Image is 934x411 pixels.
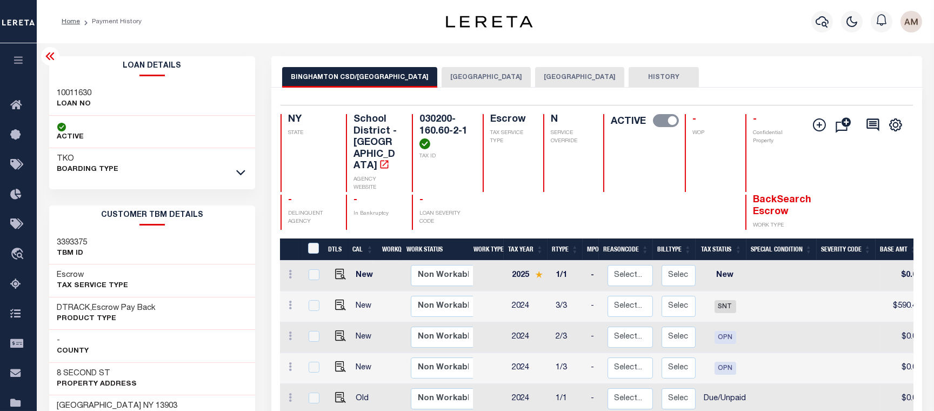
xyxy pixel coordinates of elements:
th: CAL: activate to sort column ascending [348,238,378,261]
th: MPO [583,238,599,261]
p: ACTIVE [57,132,84,143]
p: SERVICE OVERRIDE [551,129,591,145]
span: - [753,115,757,124]
h3: DTRACK,Escrow Pay Back [57,303,156,314]
th: Base Amt: activate to sort column ascending [876,238,922,261]
h3: 3393375 [57,237,88,248]
label: ACTIVE [611,114,646,129]
p: AGENCY WEBSITE [353,176,398,192]
p: LOAN SEVERITY CODE [419,210,470,226]
h3: - [57,335,89,346]
td: New [351,353,382,384]
img: logo-dark.svg [446,16,532,28]
i: travel_explore [10,248,28,262]
td: $590.48 [880,291,926,322]
td: New [351,261,382,291]
td: New [351,291,382,322]
th: Tax Status: activate to sort column ascending [696,238,746,261]
th: Work Status [402,238,472,261]
p: LOAN NO [57,99,92,110]
td: $0.00 [880,322,926,353]
h3: TKO [57,154,119,164]
th: Work Type [469,238,504,261]
button: [GEOGRAPHIC_DATA] [535,67,624,88]
h4: Escrow [490,114,530,126]
p: TAX ID [419,153,470,161]
p: DELINQUENT AGENCY [288,210,333,226]
span: - [692,115,696,124]
th: BillType: activate to sort column ascending [653,238,696,261]
th: Severity Code: activate to sort column ascending [817,238,876,261]
p: WORK TYPE [753,222,798,230]
span: BackSearch Escrow [753,195,811,217]
a: Home [62,18,80,25]
p: In Bankruptcy [353,210,398,218]
h3: 10011630 [57,88,92,99]
p: Tax Service Type [57,281,129,291]
td: - [587,291,603,322]
button: BINGHAMTON CSD/[GEOGRAPHIC_DATA] [282,67,437,88]
th: ReasonCode: activate to sort column ascending [599,238,653,261]
p: Property Address [57,379,137,390]
p: Confidential Property [753,129,798,145]
p: WOP [692,129,732,137]
h2: Loan Details [49,56,255,76]
span: OPN [715,362,736,375]
span: SNT [715,300,736,313]
td: $0.00 [880,261,926,291]
td: $0.00 [880,353,926,384]
td: 1/1 [552,261,587,291]
h3: 8 SECOND ST [57,368,137,379]
span: - [288,195,292,205]
span: OPN [715,331,736,344]
th: DTLS [324,238,349,261]
p: Product Type [57,314,156,324]
td: - [587,261,603,291]
td: 2024 [508,322,552,353]
img: Star.svg [535,271,543,278]
td: 1/3 [552,353,587,384]
th: Special Condition: activate to sort column ascending [746,238,817,261]
p: County [57,346,89,357]
th: &nbsp;&nbsp;&nbsp;&nbsp;&nbsp;&nbsp;&nbsp;&nbsp;&nbsp;&nbsp; [280,238,302,261]
h2: CUSTOMER TBM DETAILS [49,205,255,226]
p: TAX SERVICE TYPE [490,129,530,145]
td: 2/3 [552,322,587,353]
th: RType: activate to sort column ascending [548,238,583,261]
td: 3/3 [552,291,587,322]
h3: Escrow [57,270,129,281]
button: [GEOGRAPHIC_DATA] [442,67,531,88]
td: - [587,353,603,384]
span: - [353,195,357,205]
span: - [419,195,423,205]
h4: NY [288,114,333,126]
p: STATE [288,129,333,137]
button: HISTORY [629,67,699,88]
td: New [700,261,751,291]
td: 2025 [508,261,552,291]
td: 2024 [508,291,552,322]
p: TBM ID [57,248,88,259]
td: - [587,322,603,353]
li: Payment History [80,17,142,26]
h4: N [551,114,591,126]
th: &nbsp; [301,238,323,261]
p: BOARDING TYPE [57,164,119,175]
h4: 030200-160.60-2-1 [419,114,470,149]
td: 2024 [508,353,552,384]
th: WorkQ [378,238,403,261]
th: Tax Year: activate to sort column ascending [504,238,548,261]
td: New [351,322,382,353]
h4: School District - [GEOGRAPHIC_DATA] [353,114,398,173]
